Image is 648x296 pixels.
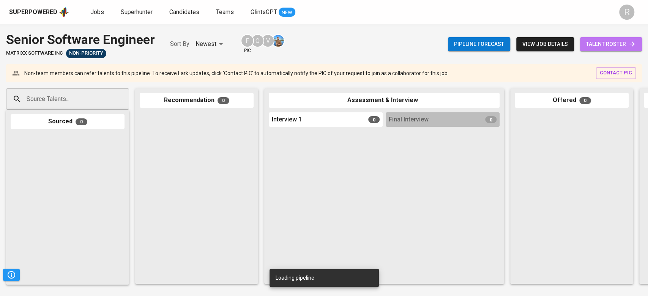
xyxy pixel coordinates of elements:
[121,8,153,16] span: Superhunter
[368,116,380,123] span: 0
[241,34,254,47] div: F
[3,269,20,281] button: Pipeline Triggers
[6,30,155,49] div: Senior Software Engineer
[389,115,429,124] span: Final Interview
[251,8,295,17] a: GlintsGPT NEW
[9,6,69,18] a: Superpoweredapp logo
[269,93,500,108] div: Assessment & Interview
[90,8,104,16] span: Jobs
[261,34,274,47] div: V
[6,50,63,57] span: MATRIXX Software Inc
[515,93,629,108] div: Offered
[196,37,225,51] div: Newest
[251,34,264,47] div: Q
[169,8,199,16] span: Candidates
[11,114,125,129] div: Sourced
[216,8,234,16] span: Teams
[251,8,277,16] span: GlintsGPT
[66,49,106,58] div: Talent(s) in Pipeline’s Final Stages
[76,118,87,125] span: 0
[24,69,449,77] p: Non-team members can refer talents to this pipeline. To receive Lark updates, click 'Contact PIC'...
[218,97,229,104] span: 0
[272,35,284,47] img: alafson@glints.com
[485,116,497,123] span: 0
[454,39,504,49] span: Pipeline forecast
[9,8,57,17] div: Superpowered
[66,50,106,57] span: Non-Priority
[279,9,295,16] span: NEW
[516,37,574,51] button: view job details
[276,271,314,285] div: Loading pipeline
[272,115,302,124] span: Interview 1
[169,8,201,17] a: Candidates
[125,98,126,100] button: Open
[619,5,634,20] div: R
[59,6,69,18] img: app logo
[140,93,254,108] div: Recommendation
[216,8,235,17] a: Teams
[586,39,636,49] span: talent roster
[170,39,189,49] p: Sort By
[600,69,632,77] span: contact pic
[121,8,154,17] a: Superhunter
[596,67,636,79] button: contact pic
[448,37,510,51] button: Pipeline forecast
[196,39,216,49] p: Newest
[522,39,568,49] span: view job details
[241,34,254,54] div: pic
[90,8,106,17] a: Jobs
[580,37,642,51] a: talent roster
[579,97,591,104] span: 0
